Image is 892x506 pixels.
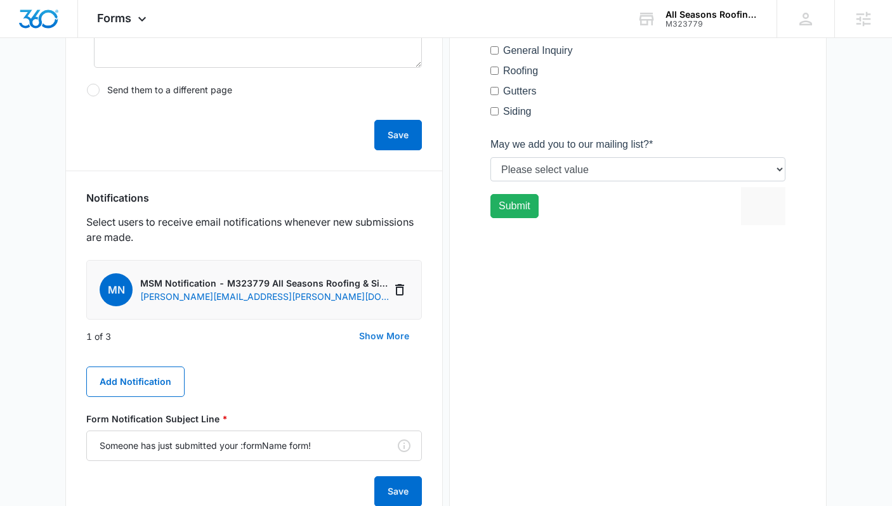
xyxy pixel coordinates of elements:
p: [PERSON_NAME][EMAIL_ADDRESS][PERSON_NAME][DOMAIN_NAME] [140,290,390,303]
p: MSM Notification - M323779 All Seasons Roofing & Siding [140,276,390,290]
p: 1 of 3 [86,330,111,343]
label: General Inquiry [13,321,82,336]
label: Send them to a different page [86,83,422,97]
div: account name [666,10,758,20]
button: Save [374,120,422,150]
iframe: reCAPTCHA [251,465,413,503]
div: account id [666,20,758,29]
label: Roofing [13,341,48,356]
label: Form Notification Subject Line [86,412,422,425]
button: Add Notification [86,367,185,397]
span: Forms [97,11,131,25]
button: Show More [346,321,422,351]
button: Delete Notification [390,280,409,300]
span: Submit [8,478,40,489]
h3: Notifications [86,191,149,204]
label: Siding [13,382,41,397]
p: Select users to receive email notifications whenever new submissions are made. [86,214,422,245]
label: Gutters [13,361,46,377]
span: MN [100,273,133,306]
